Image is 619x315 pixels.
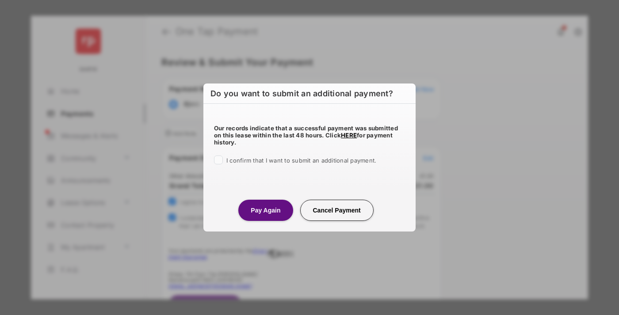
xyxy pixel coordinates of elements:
h5: Our records indicate that a successful payment was submitted on this lease within the last 48 hou... [214,125,405,146]
button: Pay Again [238,200,293,221]
span: I confirm that I want to submit an additional payment. [226,157,376,164]
button: Cancel Payment [300,200,374,221]
h6: Do you want to submit an additional payment? [203,83,416,104]
a: HERE [341,132,357,139]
